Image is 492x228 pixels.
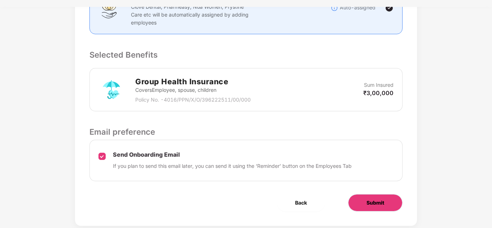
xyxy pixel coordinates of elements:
span: Back [295,199,307,207]
p: Clove Dental, Pharmeasy, Nua Women, Prystine Care etc will be automatically assigned by adding em... [131,3,251,27]
button: Submit [348,194,403,211]
p: Covers Employee, spouse, children [135,86,251,94]
p: Selected Benefits [89,49,402,61]
button: Back [277,194,325,211]
p: Policy No. - 4016/PPN/X/O/396222511/00/000 [135,96,251,104]
h2: Group Health Insurance [135,76,251,88]
img: svg+xml;base64,PHN2ZyBpZD0iSW5mb18tXzMyeDMyIiBkYXRhLW5hbWU9IkluZm8gLSAzMngzMiIgeG1sbnM9Imh0dHA6Ly... [331,4,338,12]
p: If you plan to send this email later, you can send it using the ‘Reminder’ button on the Employee... [113,162,352,170]
p: ₹3,00,000 [363,89,394,97]
span: Submit [366,199,384,207]
img: svg+xml;base64,PHN2ZyBpZD0iVGljay0yNHgyNCIgeG1sbnM9Imh0dHA6Ly93d3cudzMub3JnLzIwMDAvc3ZnIiB3aWR0aD... [385,4,394,12]
img: svg+xml;base64,PHN2ZyB4bWxucz0iaHR0cDovL3d3dy53My5vcmcvMjAwMC9zdmciIHdpZHRoPSI3MiIgaGVpZ2h0PSI3Mi... [98,77,124,103]
p: Auto-assigned [340,4,375,12]
p: Send Onboarding Email [113,151,352,158]
p: Sum Insured [364,81,394,89]
p: Email preference [89,126,402,138]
